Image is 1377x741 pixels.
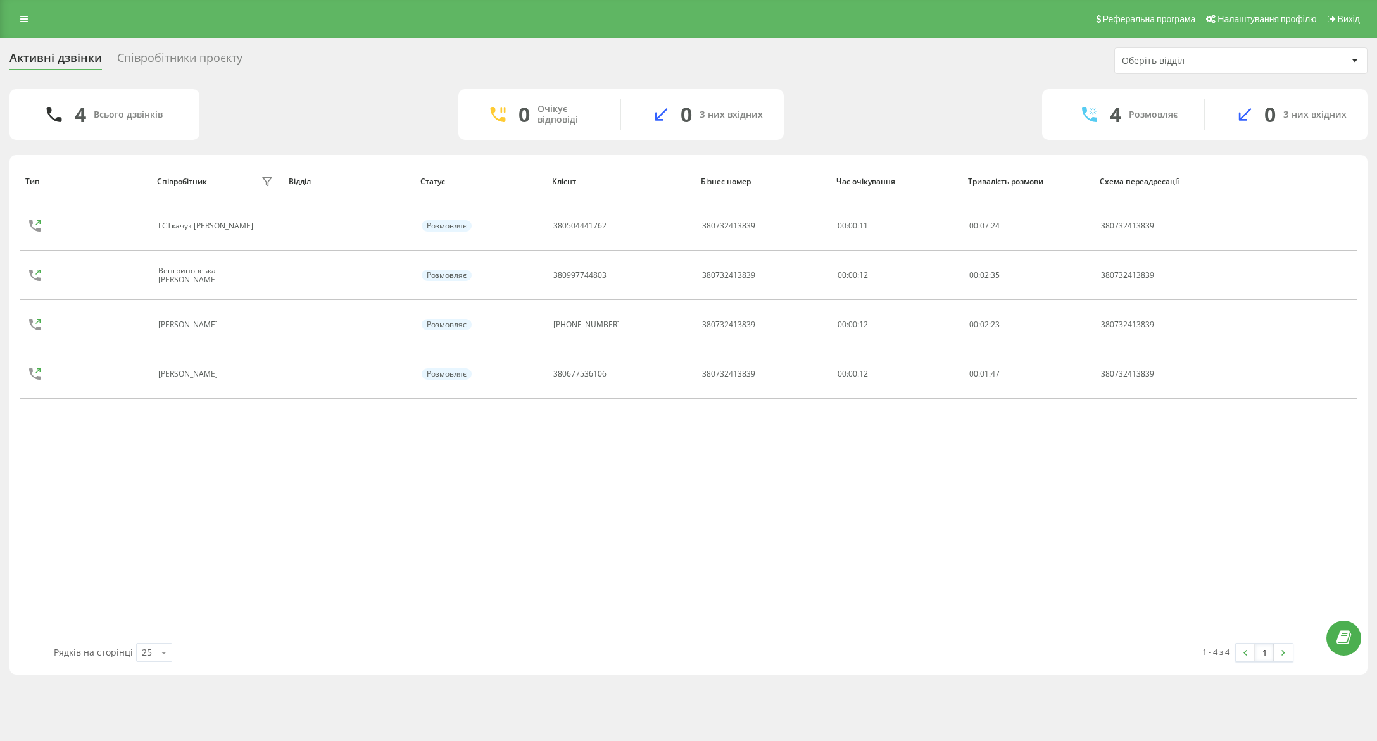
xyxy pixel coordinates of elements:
[158,266,258,285] div: Венгриновська [PERSON_NAME]
[553,271,607,280] div: 380997744803
[553,320,620,329] div: [PHONE_NUMBER]
[838,271,955,280] div: 00:00:12
[838,370,955,378] div: 00:00:12
[1101,271,1219,280] div: 380732413839
[422,368,472,380] div: Розмовляє
[980,270,989,280] span: 02
[1264,103,1276,127] div: 0
[1217,14,1316,24] span: Налаштування профілю
[552,177,689,186] div: Клієнт
[158,320,221,329] div: [PERSON_NAME]
[836,177,956,186] div: Час очікування
[1100,177,1219,186] div: Схема переадресації
[75,103,86,127] div: 4
[681,103,692,127] div: 0
[94,109,163,120] div: Всього дзвінків
[1101,221,1219,230] div: 380732413839
[968,177,1088,186] div: Тривалість розмови
[158,370,221,378] div: [PERSON_NAME]
[980,319,989,330] span: 02
[422,319,472,330] div: Розмовляє
[969,368,978,379] span: 00
[422,220,472,232] div: Розмовляє
[969,270,978,280] span: 00
[980,368,989,379] span: 01
[1101,370,1219,378] div: 380732413839
[1283,109,1347,120] div: З них вхідних
[838,221,955,230] div: 00:00:11
[289,177,408,186] div: Відділ
[1110,103,1121,127] div: 4
[702,221,755,230] div: 380732413839
[980,220,989,231] span: 07
[1103,14,1196,24] span: Реферальна програма
[9,51,102,71] div: Активні дзвінки
[157,177,207,186] div: Співробітник
[142,646,152,659] div: 25
[969,319,978,330] span: 00
[702,370,755,378] div: 380732413839
[701,177,824,186] div: Бізнес номер
[1101,320,1219,329] div: 380732413839
[702,320,755,329] div: 380732413839
[969,221,1000,230] div: : :
[991,368,1000,379] span: 47
[991,319,1000,330] span: 23
[969,271,1000,280] div: : :
[969,220,978,231] span: 00
[991,220,1000,231] span: 24
[700,109,763,120] div: З них вхідних
[991,270,1000,280] span: 35
[1255,644,1274,661] a: 1
[1122,56,1273,66] div: Оберіть відділ
[1202,645,1229,658] div: 1 - 4 з 4
[117,51,242,71] div: Співробітники проєкту
[838,320,955,329] div: 00:00:12
[519,103,530,127] div: 0
[54,646,133,658] span: Рядків на сторінці
[969,320,1000,329] div: : :
[1338,14,1360,24] span: Вихід
[538,104,601,125] div: Очікує відповіді
[702,271,755,280] div: 380732413839
[553,370,607,378] div: 380677536106
[553,221,607,230] div: 380504441762
[420,177,540,186] div: Статус
[158,221,256,230] div: LCТкачук [PERSON_NAME]
[25,177,145,186] div: Тип
[969,370,1000,378] div: : :
[1129,109,1178,120] div: Розмовляє
[422,270,472,281] div: Розмовляє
